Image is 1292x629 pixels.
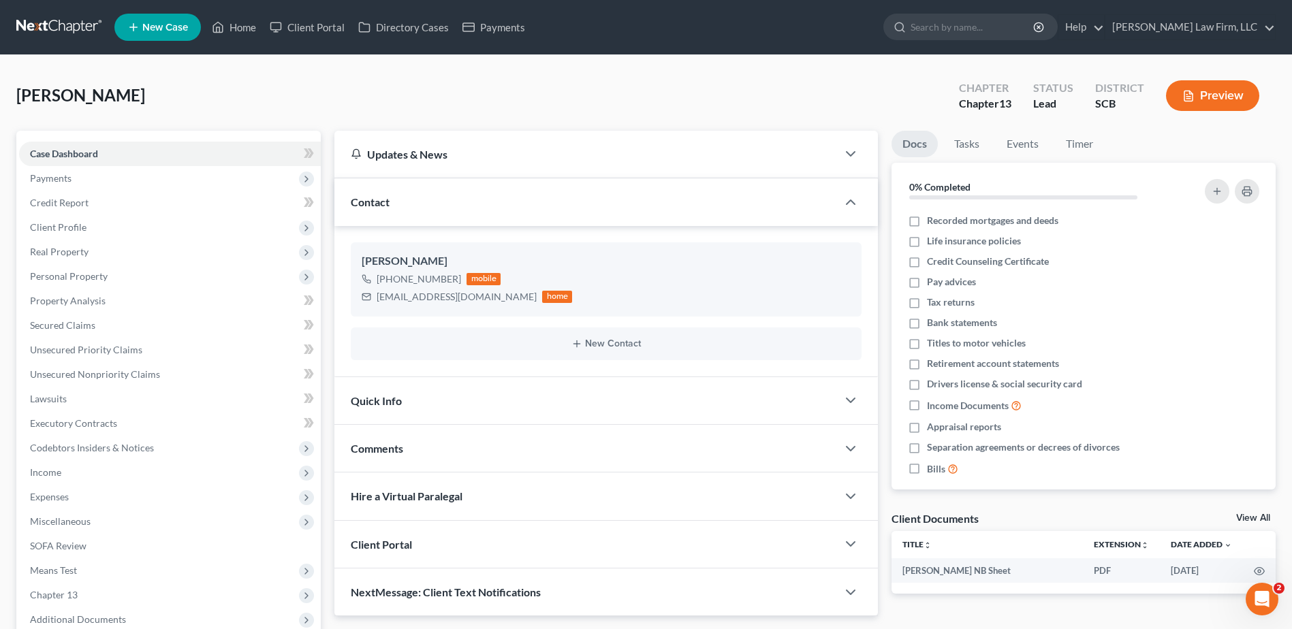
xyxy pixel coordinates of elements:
[927,399,1009,413] span: Income Documents
[30,197,89,208] span: Credit Report
[909,181,971,193] strong: 0% Completed
[351,15,456,39] a: Directory Cases
[351,538,412,551] span: Client Portal
[927,234,1021,248] span: Life insurance policies
[19,411,321,436] a: Executory Contracts
[902,539,932,549] a: Titleunfold_more
[1224,541,1232,549] i: expand_more
[1033,80,1073,96] div: Status
[19,191,321,215] a: Credit Report
[30,417,117,429] span: Executory Contracts
[30,564,77,576] span: Means Test
[1160,558,1243,583] td: [DATE]
[927,255,1049,268] span: Credit Counseling Certificate
[927,420,1001,434] span: Appraisal reports
[1095,80,1144,96] div: District
[30,368,160,380] span: Unsecured Nonpriority Claims
[1055,131,1104,157] a: Timer
[1105,15,1275,39] a: [PERSON_NAME] Law Firm, LLC
[1033,96,1073,112] div: Lead
[943,131,990,157] a: Tasks
[30,393,67,404] span: Lawsuits
[996,131,1050,157] a: Events
[892,558,1083,583] td: [PERSON_NAME] NB Sheet
[30,613,126,625] span: Additional Documents
[1094,539,1149,549] a: Extensionunfold_more
[30,319,95,331] span: Secured Claims
[19,534,321,558] a: SOFA Review
[351,195,390,208] span: Contact
[19,362,321,387] a: Unsecured Nonpriority Claims
[927,462,945,476] span: Bills
[263,15,351,39] a: Client Portal
[19,289,321,313] a: Property Analysis
[927,357,1059,370] span: Retirement account statements
[1246,583,1278,615] iframe: Intercom live chat
[911,14,1035,39] input: Search by name...
[927,440,1120,454] span: Separation agreements or decrees of divorces
[351,442,403,455] span: Comments
[1236,513,1270,523] a: View All
[16,85,145,105] span: [PERSON_NAME]
[30,221,86,233] span: Client Profile
[542,291,572,303] div: home
[30,589,78,600] span: Chapter 13
[892,511,979,526] div: Client Documents
[30,246,89,257] span: Real Property
[924,541,932,549] i: unfold_more
[30,442,154,453] span: Codebtors Insiders & Notices
[30,491,69,502] span: Expenses
[30,540,86,551] span: SOFA Review
[927,214,1058,227] span: Recorded mortgages and deeds
[19,338,321,362] a: Unsecured Priority Claims
[205,15,263,39] a: Home
[351,147,821,161] div: Updates & News
[142,22,188,33] span: New Case
[362,338,851,349] button: New Contact
[1095,96,1144,112] div: SCB
[1171,539,1232,549] a: Date Added expand_more
[1058,15,1104,39] a: Help
[927,275,976,289] span: Pay advices
[30,270,108,282] span: Personal Property
[892,131,938,157] a: Docs
[30,148,98,159] span: Case Dashboard
[30,295,106,306] span: Property Analysis
[456,15,532,39] a: Payments
[377,290,537,304] div: [EMAIL_ADDRESS][DOMAIN_NAME]
[377,272,461,286] div: [PHONE_NUMBER]
[362,253,851,270] div: [PERSON_NAME]
[927,295,975,309] span: Tax returns
[19,313,321,338] a: Secured Claims
[1274,583,1285,594] span: 2
[351,489,462,502] span: Hire a Virtual Paralegal
[30,466,61,478] span: Income
[30,515,91,527] span: Miscellaneous
[351,585,541,598] span: NextMessage: Client Text Notifications
[959,96,1011,112] div: Chapter
[30,344,142,355] span: Unsecured Priority Claims
[1083,558,1160,583] td: PDF
[927,316,997,329] span: Bank statements
[351,394,402,407] span: Quick Info
[30,172,72,184] span: Payments
[999,97,1011,110] span: 13
[927,377,1082,391] span: Drivers license & social security card
[19,387,321,411] a: Lawsuits
[959,80,1011,96] div: Chapter
[467,273,501,285] div: mobile
[19,142,321,166] a: Case Dashboard
[1141,541,1149,549] i: unfold_more
[927,336,1026,350] span: Titles to motor vehicles
[1166,80,1259,111] button: Preview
